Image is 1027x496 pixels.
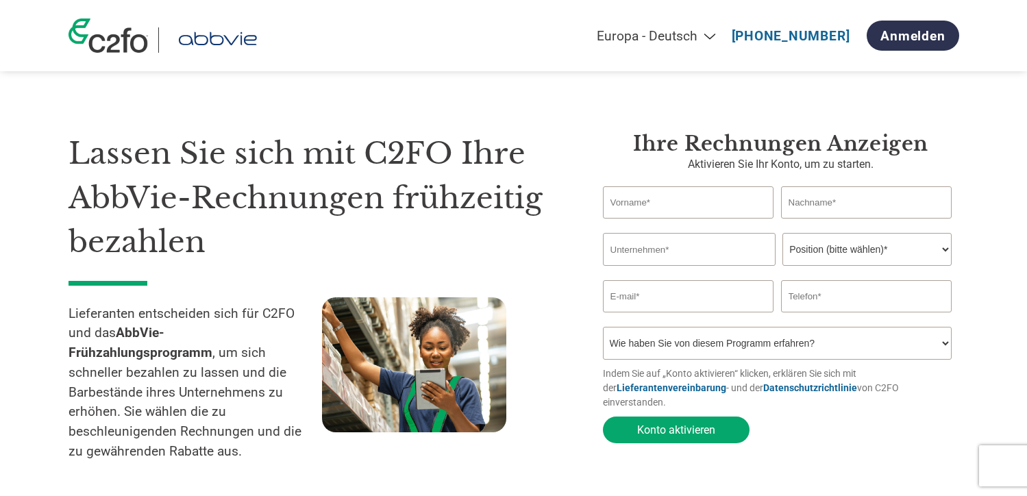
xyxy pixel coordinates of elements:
[603,233,776,266] input: Unternehmen*
[603,156,959,173] p: Aktivieren Sie Ihr Konto, um zu starten.
[603,417,750,443] button: Konto aktivieren
[69,304,322,462] p: Lieferanten entscheiden sich für C2FO und das , um sich schneller bezahlen zu lassen und die Barb...
[867,21,958,51] a: Anmelden
[781,314,952,321] div: Inavlid Phone Number
[603,367,959,410] p: Indem Sie auf „Konto aktivieren“ klicken, erklären Sie sich mit der - und der von C2FO einverstan...
[763,382,857,393] a: Datenschutzrichtlinie
[69,325,212,360] strong: AbbVie-Frühzahlungsprogramm
[603,267,952,275] div: Invalid company name or company name is too long
[603,280,774,312] input: Invalid Email format
[169,27,267,53] img: AbbVie
[781,220,952,227] div: Invalid last name or last name is too long
[781,280,952,312] input: Telefon*
[617,382,726,393] a: Lieferantenvereinbarung
[69,132,562,264] h1: Lassen Sie sich mit C2FO Ihre AbbVie-Rechnungen frühzeitig bezahlen
[603,186,774,219] input: Vorname*
[732,28,850,44] a: [PHONE_NUMBER]
[69,18,148,53] img: c2fo logo
[603,132,959,156] h3: Ihre Rechnungen anzeigen
[603,314,774,321] div: Inavlid Email Address
[781,186,952,219] input: Nachname*
[782,233,952,266] select: Title/Role
[603,220,774,227] div: Invalid first name or first name is too long
[322,297,506,432] img: supply chain worker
